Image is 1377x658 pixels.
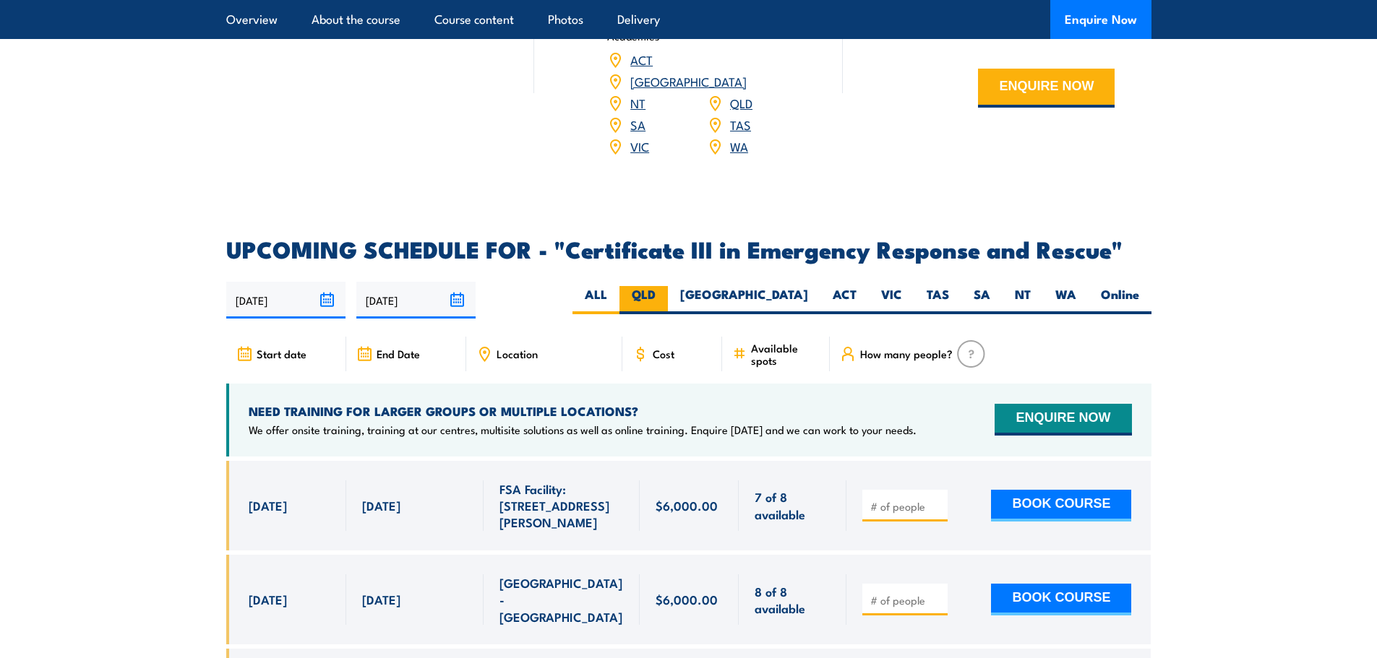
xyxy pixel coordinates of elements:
[572,286,619,314] label: ALL
[730,116,751,133] a: TAS
[870,593,943,607] input: # of people
[755,583,831,617] span: 8 of 8 available
[356,282,476,319] input: To date
[668,286,820,314] label: [GEOGRAPHIC_DATA]
[630,94,645,111] a: NT
[991,490,1131,521] button: BOOK COURSE
[497,347,538,360] span: Location
[656,497,718,514] span: $6,000.00
[914,286,961,314] label: TAS
[730,94,752,111] a: QLD
[249,591,287,607] span: [DATE]
[978,69,1115,108] button: ENQUIRE NOW
[1089,286,1151,314] label: Online
[869,286,914,314] label: VIC
[820,286,869,314] label: ACT
[226,282,346,319] input: From date
[630,72,747,90] a: [GEOGRAPHIC_DATA]
[870,499,943,514] input: # of people
[656,591,718,607] span: $6,000.00
[860,347,953,360] span: How many people?
[730,137,748,155] a: WA
[961,286,1003,314] label: SA
[619,286,668,314] label: QLD
[377,347,420,360] span: End Date
[226,238,1151,259] h2: UPCOMING SCHEDULE FOR - "Certificate III in Emergency Response and Rescue"
[751,342,820,366] span: Available spots
[991,584,1131,615] button: BOOK COURSE
[630,137,649,155] a: VIC
[630,116,645,133] a: SA
[249,497,287,514] span: [DATE]
[249,423,917,437] p: We offer onsite training, training at our centres, multisite solutions as well as online training...
[995,404,1131,436] button: ENQUIRE NOW
[362,497,400,514] span: [DATE]
[630,51,653,68] a: ACT
[1003,286,1043,314] label: NT
[257,347,306,360] span: Start date
[1043,286,1089,314] label: WA
[499,480,624,531] span: FSA Facility: [STREET_ADDRESS][PERSON_NAME]
[362,591,400,607] span: [DATE]
[249,403,917,419] h4: NEED TRAINING FOR LARGER GROUPS OR MULTIPLE LOCATIONS?
[755,488,831,522] span: 7 of 8 available
[499,574,624,625] span: [GEOGRAPHIC_DATA] - [GEOGRAPHIC_DATA]
[653,347,674,360] span: Cost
